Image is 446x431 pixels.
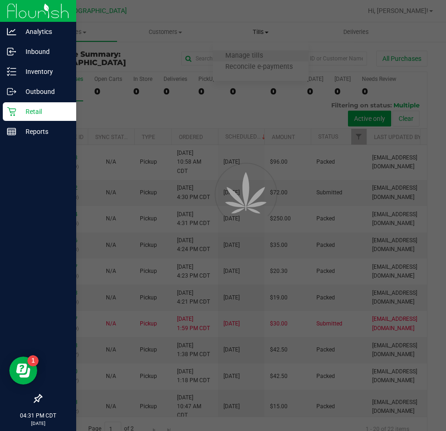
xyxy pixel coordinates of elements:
[7,47,16,56] inline-svg: Inbound
[16,106,72,117] p: Retail
[16,66,72,77] p: Inventory
[16,26,72,37] p: Analytics
[9,357,37,385] iframe: Resource center
[16,126,72,137] p: Reports
[16,86,72,97] p: Outbound
[27,355,39,366] iframe: Resource center unread badge
[16,46,72,57] p: Inbound
[7,67,16,76] inline-svg: Inventory
[4,420,72,427] p: [DATE]
[7,107,16,116] inline-svg: Retail
[4,411,72,420] p: 04:31 PM CDT
[7,87,16,96] inline-svg: Outbound
[7,27,16,36] inline-svg: Analytics
[7,127,16,136] inline-svg: Reports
